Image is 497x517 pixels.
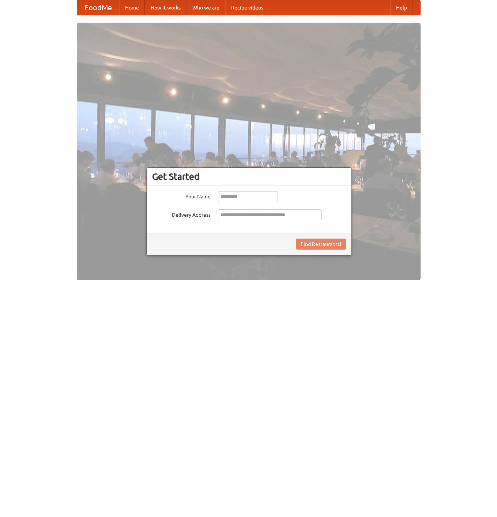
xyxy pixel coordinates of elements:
[296,239,346,250] button: Find Restaurants!
[77,0,119,15] a: FoodMe
[225,0,269,15] a: Recipe videos
[152,171,346,182] h3: Get Started
[145,0,187,15] a: How it works
[119,0,145,15] a: Home
[152,209,211,218] label: Delivery Address
[152,191,211,200] label: Your Name
[187,0,225,15] a: Who we are
[390,0,413,15] a: Help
